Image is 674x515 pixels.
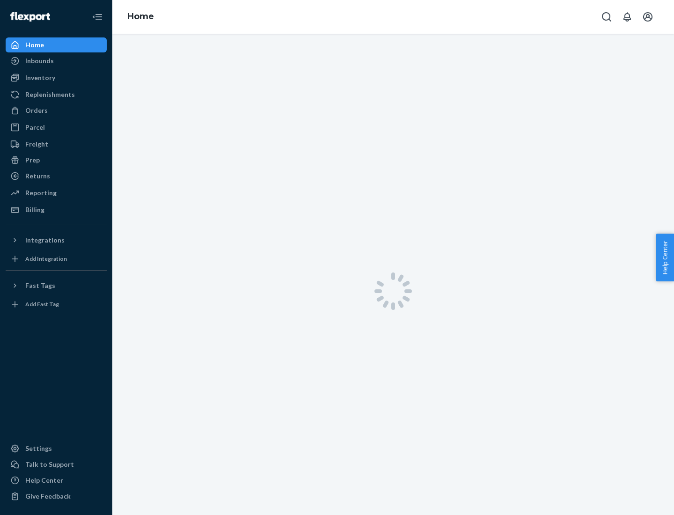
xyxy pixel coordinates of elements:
a: Prep [6,153,107,168]
div: Reporting [25,188,57,198]
button: Give Feedback [6,489,107,504]
button: Open Search Box [597,7,616,26]
div: Talk to Support [25,460,74,469]
div: Help Center [25,476,63,485]
button: Close Navigation [88,7,107,26]
a: Parcel [6,120,107,135]
a: Inventory [6,70,107,85]
button: Help Center [656,234,674,281]
div: Orders [25,106,48,115]
div: Inbounds [25,56,54,66]
a: Settings [6,441,107,456]
div: Parcel [25,123,45,132]
div: Inventory [25,73,55,82]
a: Home [6,37,107,52]
button: Integrations [6,233,107,248]
a: Orders [6,103,107,118]
a: Talk to Support [6,457,107,472]
div: Prep [25,155,40,165]
button: Fast Tags [6,278,107,293]
div: Integrations [25,235,65,245]
a: Home [127,11,154,22]
div: Freight [25,140,48,149]
a: Help Center [6,473,107,488]
div: Add Integration [25,255,67,263]
a: Add Integration [6,251,107,266]
a: Billing [6,202,107,217]
div: Home [25,40,44,50]
a: Replenishments [6,87,107,102]
a: Reporting [6,185,107,200]
a: Add Fast Tag [6,297,107,312]
div: Add Fast Tag [25,300,59,308]
div: Give Feedback [25,492,71,501]
img: Flexport logo [10,12,50,22]
ol: breadcrumbs [120,3,161,30]
div: Replenishments [25,90,75,99]
div: Billing [25,205,44,214]
button: Open account menu [638,7,657,26]
button: Open notifications [618,7,637,26]
div: Fast Tags [25,281,55,290]
a: Inbounds [6,53,107,68]
a: Freight [6,137,107,152]
div: Returns [25,171,50,181]
a: Returns [6,169,107,184]
div: Settings [25,444,52,453]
